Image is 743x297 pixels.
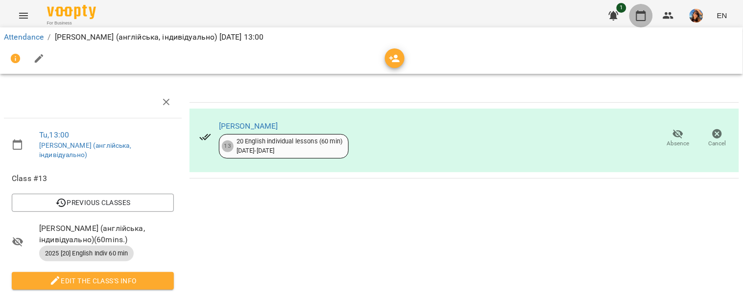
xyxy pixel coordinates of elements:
button: Menu [12,4,35,27]
span: Class #13 [12,173,174,184]
button: Edit the class's Info [12,272,174,290]
img: a3cfe7ef423bcf5e9dc77126c78d7dbf.jpg [690,9,703,23]
span: Edit the class's Info [20,275,166,287]
a: Tu , 13:00 [39,130,69,139]
span: EN [717,10,727,21]
button: Previous Classes [12,194,174,211]
span: Previous Classes [20,197,166,208]
button: Absence [659,125,698,152]
a: [PERSON_NAME] [219,121,278,131]
span: 1 [617,3,626,13]
a: Attendance [4,32,44,42]
span: [PERSON_NAME] (англійська, індивідуально) ( 60 mins. ) [39,223,174,246]
span: Absence [667,139,690,148]
li: / [48,31,50,43]
span: For Business [47,20,96,26]
a: [PERSON_NAME] (англійська, індивідуально) [39,141,131,159]
img: Voopty Logo [47,5,96,19]
span: Cancel [709,139,726,148]
p: [PERSON_NAME] (англійська, індивідуально) [DATE] 13:00 [55,31,264,43]
nav: breadcrumb [4,31,739,43]
div: 13 [222,140,234,152]
button: EN [713,6,731,24]
div: 20 English individual lessons (60 min) [DATE] - [DATE] [237,137,343,155]
span: 2025 [20] English Indiv 60 min [39,249,134,258]
button: Cancel [698,125,737,152]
